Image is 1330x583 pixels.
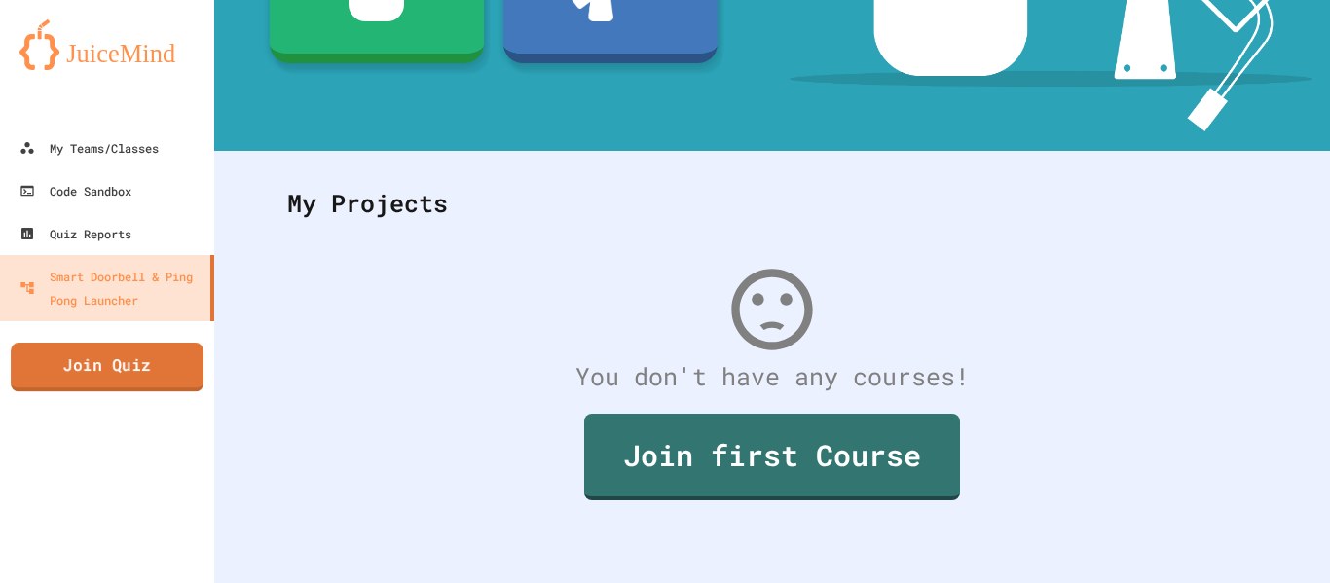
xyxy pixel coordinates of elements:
[268,358,1276,395] div: You don't have any courses!
[19,136,159,160] div: My Teams/Classes
[19,19,195,70] img: logo-orange.svg
[19,265,203,311] div: Smart Doorbell & Ping Pong Launcher
[19,179,131,202] div: Code Sandbox
[19,222,131,245] div: Quiz Reports
[268,165,1276,241] div: My Projects
[11,343,203,391] a: Join Quiz
[584,414,960,500] a: Join first Course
